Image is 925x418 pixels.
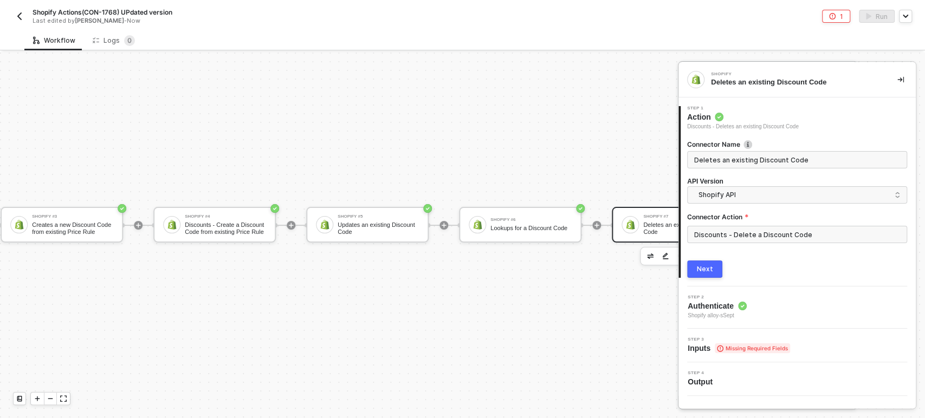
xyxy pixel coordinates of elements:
[687,122,799,131] div: Discounts - Deletes an existing Discount Code
[687,260,722,278] button: Next
[688,371,717,375] span: Step 4
[687,226,907,243] input: Connector Action
[859,10,895,23] button: activateRun
[688,301,747,311] span: Authenticate
[687,106,799,110] span: Step 1
[687,112,799,122] span: Action
[688,343,790,354] span: Inputs
[829,13,836,19] span: icon-error-page
[47,395,54,402] span: icon-minus
[687,212,907,221] label: Connector Action
[698,189,900,201] span: Shopify API
[60,395,67,402] span: icon-expand
[691,75,701,84] img: integration-icon
[687,140,907,149] label: Connector Name
[897,76,904,83] span: icon-collapse-right
[33,17,438,25] div: Last edited by - Now
[33,8,172,17] span: Shopify Actions(CON-1768) UPdated version
[34,395,41,402] span: icon-play
[678,106,916,278] div: Step 1Action Discounts - Deletes an existing Discount CodeConnector Nameicon-infoAPI VersionShopi...
[15,12,24,21] img: back
[715,343,790,353] span: Missing Required Fields
[822,10,850,23] button: 1
[13,10,26,23] button: back
[33,36,75,45] div: Workflow
[93,35,135,46] div: Logs
[75,17,124,24] span: [PERSON_NAME]
[678,337,916,354] div: Step 3Inputs Missing Required Fields
[688,295,747,299] span: Step 2
[694,154,898,166] input: Enter description
[711,72,874,76] div: Shopify
[124,35,135,46] sup: 0
[840,12,843,21] div: 1
[678,295,916,320] div: Step 2Authenticate Shopify alloy-sSept
[688,337,790,342] span: Step 3
[711,77,880,87] div: Deletes an existing Discount Code
[697,265,713,273] div: Next
[688,311,747,320] span: Shopify alloy-sSept
[688,376,717,387] span: Output
[687,177,907,186] h4: API Version
[743,140,752,149] img: icon-info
